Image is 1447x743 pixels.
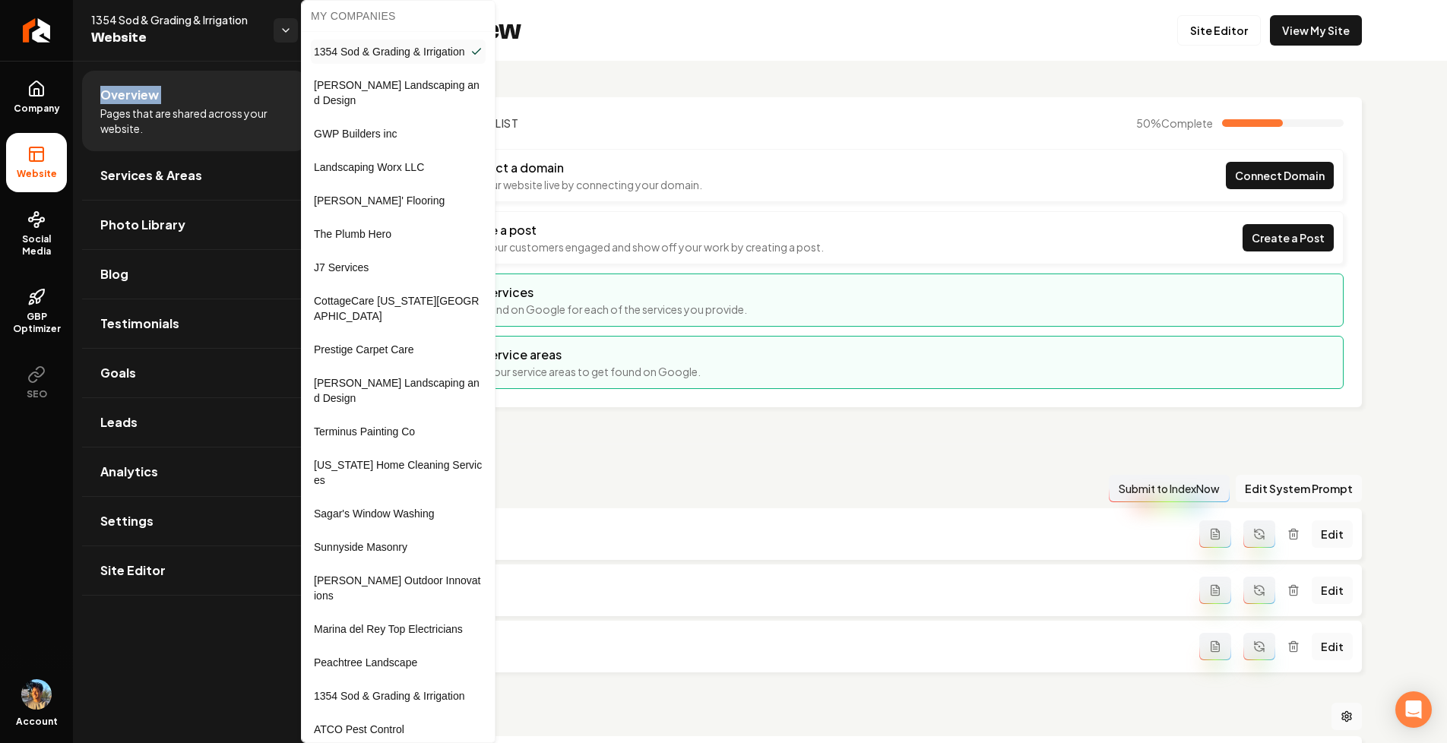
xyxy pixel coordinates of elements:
[314,77,483,108] span: [PERSON_NAME] Landscaping and Design
[314,573,483,603] span: [PERSON_NAME] Outdoor Innovations
[410,525,1199,543] a: Home
[457,346,701,364] h3: Add service areas
[311,717,486,741] a: ATCO Pest Control
[314,539,407,555] span: Sunnyside Masonry
[457,221,824,239] h3: Create a post
[1199,633,1231,660] button: Add admin page prompt
[100,463,158,481] span: Analytics
[100,512,154,530] span: Settings
[1199,577,1231,604] button: Add admin page prompt
[457,283,747,302] h3: Add services
[1312,633,1353,660] a: Edit
[91,27,261,49] span: Website
[1312,520,1353,548] a: Edit
[100,166,202,185] span: Services & Areas
[314,722,404,737] span: ATCO Pest Control
[100,86,159,104] span: Overview
[314,457,483,488] span: [US_STATE] Home Cleaning Services
[311,371,486,410] a: [PERSON_NAME] Landscaping and Design
[1270,15,1362,46] a: View My Site
[16,716,58,728] span: Account
[100,216,185,234] span: Photo Library
[314,688,464,703] span: 1354 Sod & Grading & Irrigation
[311,453,486,492] a: [US_STATE] Home Cleaning Services
[457,159,702,177] h3: Connect a domain
[100,561,166,580] span: Site Editor
[1177,15,1261,46] a: Site Editor
[11,168,63,180] span: Website
[1236,475,1362,502] button: Edit System Prompt
[311,568,486,608] a: [PERSON_NAME] Outdoor Innovations
[311,617,486,641] a: Marina del Rey Top Electricians
[311,650,486,675] a: Peachtree Landscape
[311,337,486,362] a: Prestige Carpet Care
[100,413,138,432] span: Leads
[311,188,486,213] a: [PERSON_NAME]' Flooring
[311,419,486,444] a: Terminus Painting Co
[1252,230,1325,246] span: Create a Post
[314,506,435,521] span: Sagar's Window Washing
[457,364,701,379] p: Show your service areas to get found on Google.
[1312,577,1353,604] a: Edit
[311,122,486,146] a: GWP Builders inc
[1109,475,1230,502] button: Submit to IndexNow
[100,106,289,136] span: Pages that are shared across your website.
[6,311,67,335] span: GBP Optimizer
[457,302,747,317] p: Get found on Google for each of the services you provide.
[314,293,483,324] span: CottageCare [US_STATE][GEOGRAPHIC_DATA]
[100,315,179,333] span: Testimonials
[311,155,486,179] a: Landscaping Worx LLC
[100,364,136,382] span: Goals
[314,226,391,242] span: The Plumb Hero
[1199,520,1231,548] button: Add admin page prompt
[314,342,414,357] span: Prestige Carpet Care
[311,684,486,708] a: 1354 Sod & Grading & Irrigation
[6,233,67,258] span: Social Media
[410,637,1199,656] a: About Us
[311,255,486,280] a: J7 Services
[1395,691,1432,728] div: Open Intercom Messenger
[21,679,52,710] img: Aditya Nair
[314,260,369,275] span: J7 Services
[21,679,52,710] button: Open user button
[23,18,51,43] img: Rebolt Logo
[314,44,464,59] span: 1354 Sod & Grading & Irrigation
[1161,116,1213,130] span: Complete
[311,289,486,328] a: CottageCare [US_STATE][GEOGRAPHIC_DATA]
[314,424,415,439] span: Terminus Painting Co
[311,73,486,112] a: [PERSON_NAME] Landscaping and Design
[8,103,66,115] span: Company
[311,501,486,526] a: Sagar's Window Washing
[314,655,417,670] span: Peachtree Landscape
[457,177,702,192] p: Get your website live by connecting your domain.
[314,375,483,406] span: [PERSON_NAME] Landscaping and Design
[457,239,824,255] p: Keep your customers engaged and show off your work by creating a post.
[314,160,424,175] span: Landscaping Worx LLC
[410,581,1199,599] a: Contact
[305,4,492,28] div: My Companies
[1235,168,1325,184] span: Connect Domain
[314,193,445,208] span: [PERSON_NAME]' Flooring
[314,621,463,637] span: Marina del Rey Top Electricians
[91,12,261,27] span: 1354 Sod & Grading & Irrigation
[311,535,486,559] a: Sunnyside Masonry
[1136,115,1213,131] span: 50 %
[314,126,397,141] span: GWP Builders inc
[311,222,486,246] a: The Plumb Hero
[100,265,128,283] span: Blog
[21,388,53,400] span: SEO
[311,40,486,64] a: 1354 Sod & Grading & Irrigation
